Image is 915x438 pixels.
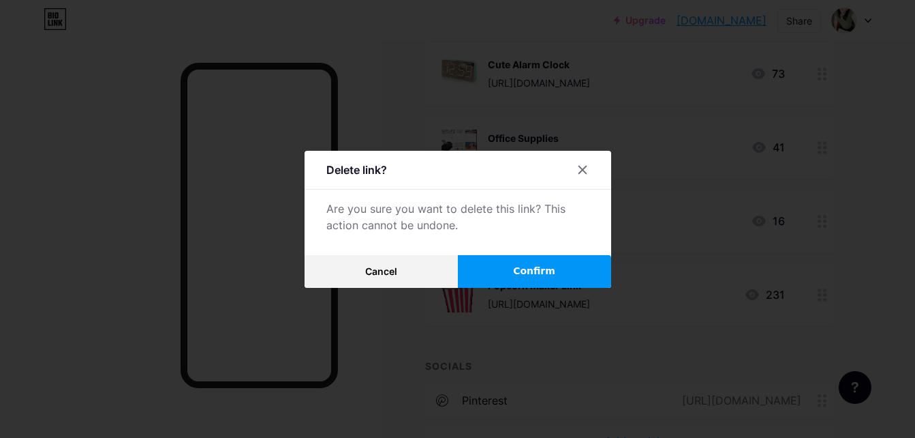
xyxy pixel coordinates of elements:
[326,162,387,178] div: Delete link?
[458,255,611,288] button: Confirm
[365,265,397,277] span: Cancel
[513,264,555,278] span: Confirm
[305,255,458,288] button: Cancel
[326,201,589,233] div: Are you sure you want to delete this link? This action cannot be undone.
